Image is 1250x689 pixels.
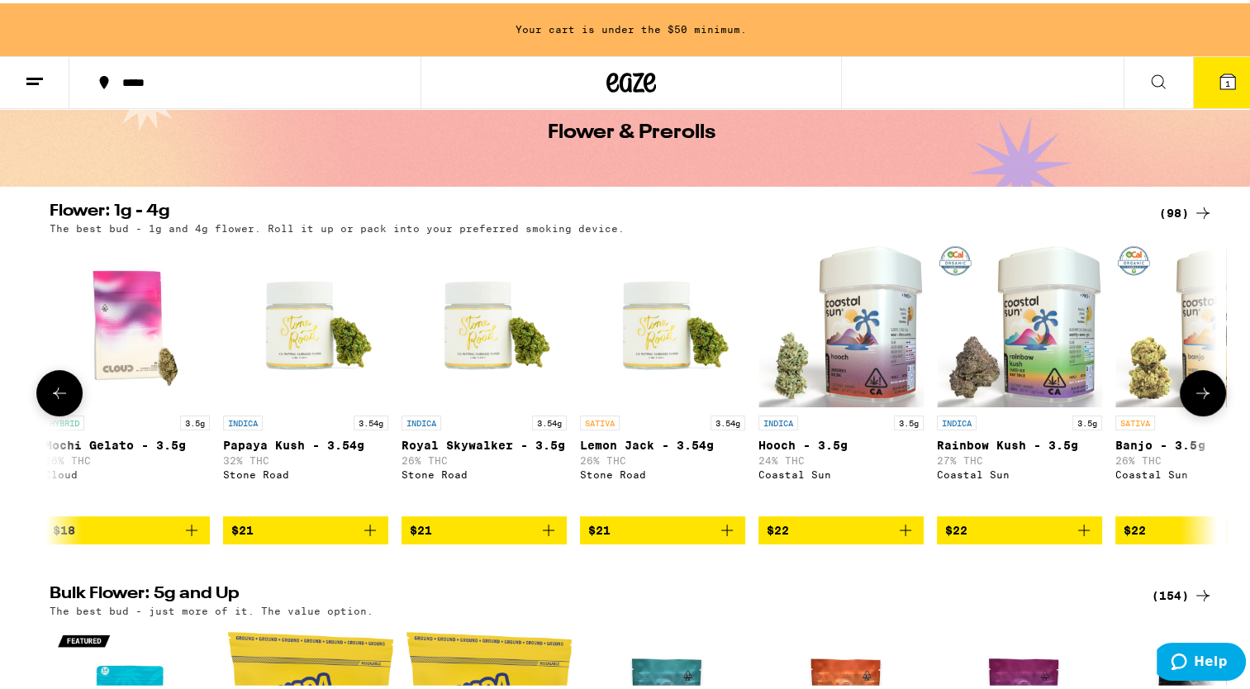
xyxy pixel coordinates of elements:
p: The best bud - 1g and 4g flower. Roll it up or pack into your preferred smoking device. [50,220,625,230]
p: 3.54g [354,412,388,427]
h2: Bulk Flower: 5g and Up [50,582,1132,602]
p: INDICA [402,412,441,427]
p: Rainbow Kush - 3.5g [937,435,1102,449]
a: Open page for Rainbow Kush - 3.5g from Coastal Sun [937,239,1102,513]
p: 26% THC [580,452,745,463]
p: Royal Skywalker - 3.5g [402,435,567,449]
button: Add to bag [758,513,924,541]
img: Stone Road - Royal Skywalker - 3.5g [402,239,567,404]
img: Stone Road - Lemon Jack - 3.54g [580,239,745,404]
img: Coastal Sun - Rainbow Kush - 3.5g [937,239,1102,404]
iframe: Opens a widget where you can find more information [1157,639,1246,681]
img: Cloud - Mochi Gelato - 3.5g [45,239,210,404]
p: 3.54g [711,412,745,427]
a: (98) [1159,200,1213,220]
span: 1 [1225,75,1230,85]
a: Open page for Lemon Jack - 3.54g from Stone Road [580,239,745,513]
p: 3.5g [180,412,210,427]
p: 24% THC [758,452,924,463]
img: Coastal Sun - Hooch - 3.5g [758,239,924,404]
p: 27% THC [937,452,1102,463]
p: HYBRID [45,412,84,427]
p: Hooch - 3.5g [758,435,924,449]
p: Mochi Gelato - 3.5g [45,435,210,449]
button: Add to bag [580,513,745,541]
span: $21 [410,520,432,534]
span: $21 [588,520,611,534]
p: INDICA [223,412,263,427]
button: Add to bag [223,513,388,541]
p: Papaya Kush - 3.54g [223,435,388,449]
div: Stone Road [580,466,745,477]
a: Open page for Royal Skywalker - 3.5g from Stone Road [402,239,567,513]
button: Add to bag [937,513,1102,541]
a: (154) [1152,582,1213,602]
p: 3.5g [894,412,924,427]
button: Add to bag [402,513,567,541]
p: 3.5g [1072,412,1102,427]
span: $22 [767,520,789,534]
p: 26% THC [402,452,567,463]
span: $21 [231,520,254,534]
span: $22 [1124,520,1146,534]
img: Stone Road - Papaya Kush - 3.54g [223,239,388,404]
div: Coastal Sun [758,466,924,477]
p: 32% THC [223,452,388,463]
a: Open page for Papaya Kush - 3.54g from Stone Road [223,239,388,513]
span: $22 [945,520,967,534]
h2: Flower: 1g - 4g [50,200,1132,220]
div: Stone Road [402,466,567,477]
p: Lemon Jack - 3.54g [580,435,745,449]
h1: Flower & Prerolls [548,120,715,140]
p: The best bud - just more of it. The value option. [50,602,373,613]
a: Open page for Mochi Gelato - 3.5g from Cloud [45,239,210,513]
div: Stone Road [223,466,388,477]
p: 26% THC [45,452,210,463]
div: Cloud [45,466,210,477]
p: SATIVA [1115,412,1155,427]
p: INDICA [758,412,798,427]
div: Coastal Sun [937,466,1102,477]
p: INDICA [937,412,977,427]
p: SATIVA [580,412,620,427]
button: Add to bag [45,513,210,541]
a: Open page for Hooch - 3.5g from Coastal Sun [758,239,924,513]
p: 3.54g [532,412,567,427]
span: $18 [53,520,75,534]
